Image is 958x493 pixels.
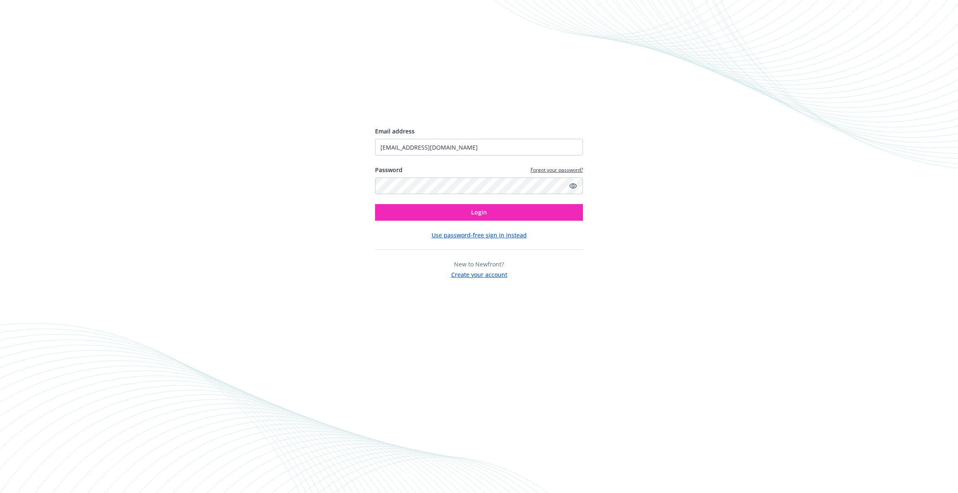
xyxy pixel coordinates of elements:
a: Show password [568,181,578,191]
a: Forgot your password? [531,166,583,173]
span: New to Newfront? [454,260,504,268]
label: Password [375,165,402,174]
button: Create your account [451,269,507,279]
span: Email address [375,127,415,135]
button: Login [375,204,583,221]
img: Newfront logo [375,97,454,111]
button: Use password-free sign in instead [432,231,527,239]
input: Enter your password [375,177,583,194]
span: Login [471,208,487,216]
input: Enter your email [375,139,583,155]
